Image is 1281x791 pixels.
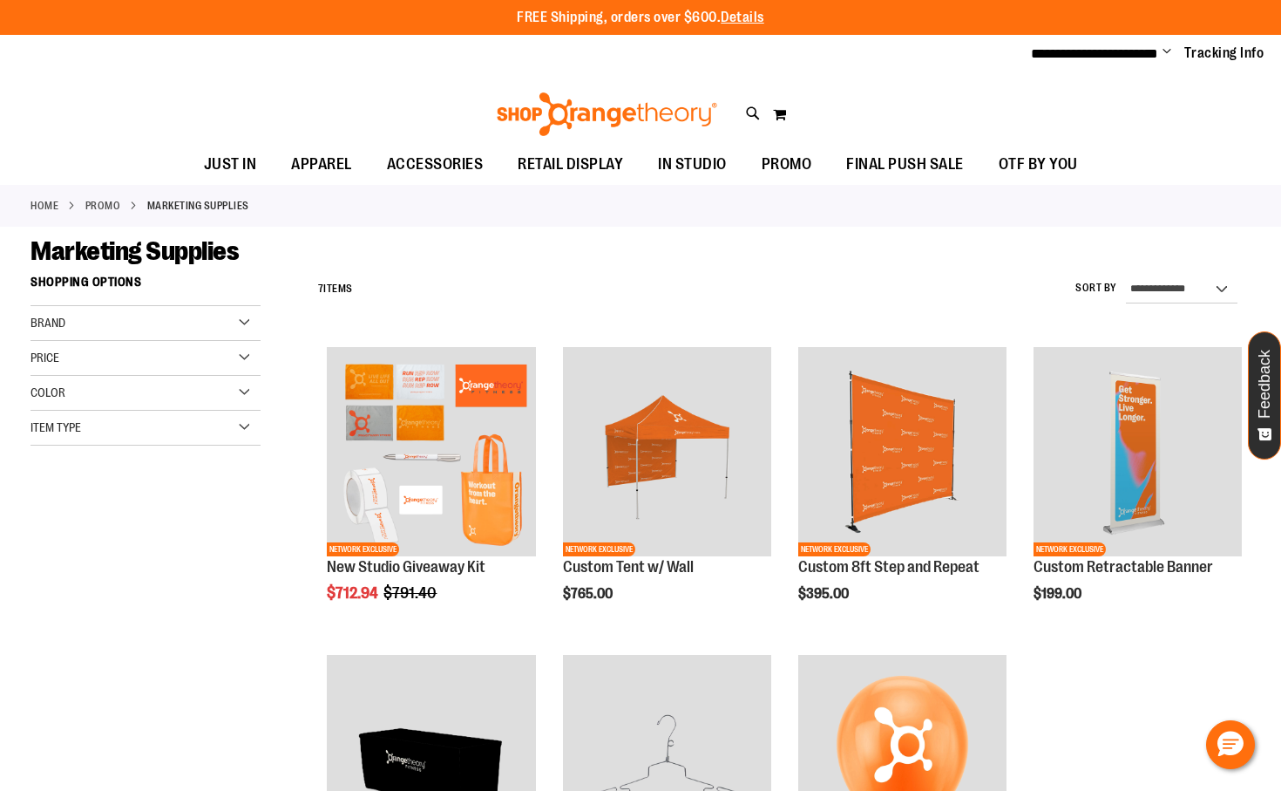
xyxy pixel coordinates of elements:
[798,347,1006,558] a: OTF 8ft Step and RepeatNETWORK EXCLUSIVE
[563,347,771,558] a: OTF Custom Tent w/single sided wall OrangeNETWORK EXCLUSIVE
[327,347,535,556] img: New Studio Giveaway Kit
[30,198,58,214] a: Home
[1034,542,1106,556] span: NETWORK EXCLUSIVE
[721,10,764,25] a: Details
[563,558,694,576] a: Custom Tent w/ Wall
[318,283,324,295] span: 7
[186,145,274,185] a: JUST IN
[563,586,615,602] span: $765.00
[1248,331,1281,460] button: Feedback - Show survey
[1025,338,1250,646] div: product
[327,542,399,556] span: NETWORK EXCLUSIVE
[554,338,780,646] div: product
[318,338,544,646] div: product
[762,145,812,184] span: PROMO
[798,347,1006,556] img: OTF 8ft Step and Repeat
[30,351,59,365] span: Price
[1034,558,1213,576] a: Custom Retractable Banner
[1257,350,1273,419] span: Feedback
[147,198,249,214] strong: Marketing Supplies
[1034,586,1084,602] span: $199.00
[658,145,727,184] span: IN STUDIO
[798,586,851,602] span: $395.00
[1034,347,1242,556] img: OTF Custom Retractable Banner Orange
[1184,44,1264,63] a: Tracking Info
[517,8,764,28] p: FREE Shipping, orders over $600.
[981,145,1095,185] a: OTF BY YOU
[798,542,871,556] span: NETWORK EXCLUSIVE
[1206,720,1255,769] button: Hello, have a question? Let’s chat.
[494,92,720,136] img: Shop Orangetheory
[30,420,81,434] span: Item Type
[518,145,623,184] span: RETAIL DISPLAY
[500,145,640,185] a: RETAIL DISPLAY
[744,145,830,184] a: PROMO
[30,385,65,399] span: Color
[999,145,1078,184] span: OTF BY YOU
[327,558,485,576] a: New Studio Giveaway Kit
[829,145,981,185] a: FINAL PUSH SALE
[846,145,964,184] span: FINAL PUSH SALE
[1075,281,1117,296] label: Sort By
[790,338,1015,646] div: product
[291,145,352,184] span: APPAREL
[30,316,65,330] span: Brand
[640,145,744,185] a: IN STUDIO
[1162,44,1171,62] button: Account menu
[327,347,535,558] a: New Studio Giveaway KitNETWORK EXCLUSIVE
[563,542,635,556] span: NETWORK EXCLUSIVE
[318,276,353,303] h2: Items
[30,267,261,306] strong: Shopping Options
[1034,347,1242,558] a: OTF Custom Retractable Banner OrangeNETWORK EXCLUSIVE
[563,347,771,556] img: OTF Custom Tent w/single sided wall Orange
[85,198,121,214] a: PROMO
[383,584,439,602] span: $791.40
[204,145,257,184] span: JUST IN
[387,145,484,184] span: ACCESSORIES
[30,236,239,266] span: Marketing Supplies
[798,558,979,576] a: Custom 8ft Step and Repeat
[327,584,381,602] span: $712.94
[274,145,369,185] a: APPAREL
[369,145,501,185] a: ACCESSORIES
